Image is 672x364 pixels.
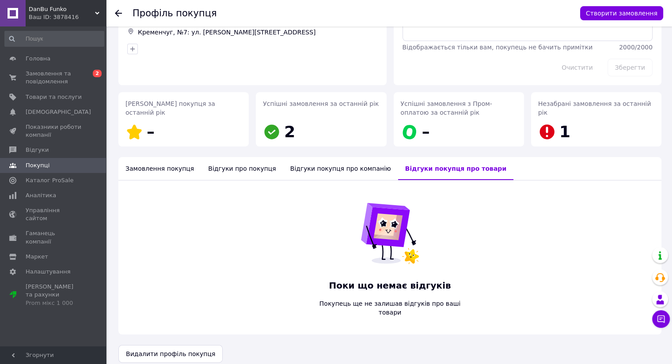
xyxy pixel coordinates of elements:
[317,279,463,292] span: Поки що немає відгуків
[283,157,398,180] div: Відгуки покупця про компанію
[26,191,56,199] span: Аналітика
[26,70,82,86] span: Замовлення та повідомлення
[115,9,122,18] div: Повернутися назад
[317,299,463,317] span: Покупець ще не залишав відгуків про ваші товари
[619,44,653,51] span: 2000 / 2000
[26,253,48,261] span: Маркет
[118,157,201,180] div: Замовлення покупця
[422,123,430,141] span: –
[201,157,283,180] div: Відгуки про покупця
[263,100,379,107] span: Успішні замовлення за останній рік
[284,123,295,141] span: 2
[26,146,49,154] span: Відгуки
[26,161,49,169] span: Покупці
[401,100,492,116] span: Успішні замовлення з Пром-оплатою за останній рік
[29,5,95,13] span: DanBu Funko
[125,100,215,116] span: [PERSON_NAME] покупця за останній рік
[652,310,670,328] button: Чат з покупцем
[4,31,104,47] input: Пошук
[133,8,217,19] h1: Профіль покупця
[26,93,82,101] span: Товари та послуги
[580,6,663,20] button: Створити замовлення
[136,26,380,38] div: Кременчуг, №7: ул. [PERSON_NAME][STREET_ADDRESS]
[93,70,102,77] span: 2
[398,157,513,180] div: Відгуки покупця про товари
[29,13,106,21] div: Ваш ID: 3878416
[26,299,82,307] div: Prom мікс 1 000
[147,123,155,141] span: –
[538,100,651,116] span: Незабрані замовлення за останній рік
[26,176,73,184] span: Каталог ProSale
[26,283,82,307] span: [PERSON_NAME] та рахунки
[355,198,425,269] img: Поки що немає відгуків
[402,44,593,51] span: Відображається тільки вам, покупець не бачить примітки
[26,55,50,63] span: Головна
[559,123,570,141] span: 1
[26,229,82,245] span: Гаманець компанії
[118,345,223,363] button: Видалити профіль покупця
[26,123,82,139] span: Показники роботи компанії
[26,268,71,276] span: Налаштування
[26,108,91,116] span: [DEMOGRAPHIC_DATA]
[26,206,82,222] span: Управління сайтом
